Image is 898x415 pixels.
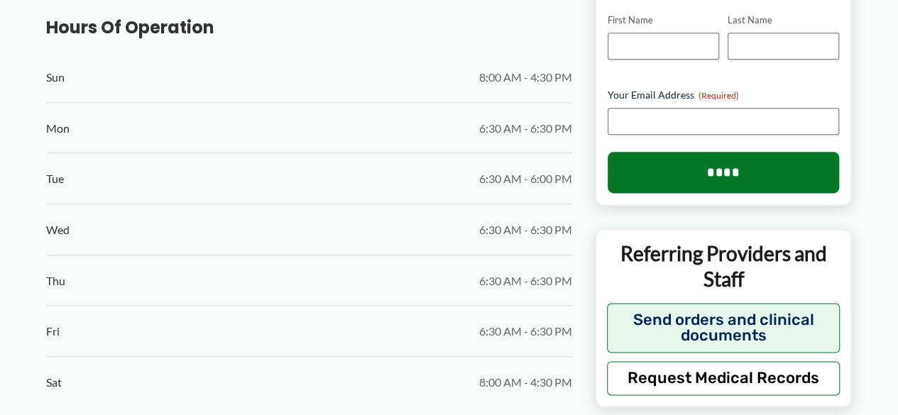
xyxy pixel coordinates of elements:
[46,168,64,189] span: Tue
[479,372,572,393] span: 8:00 AM - 4:30 PM
[607,303,840,353] button: Send orders and clinical documents
[607,240,840,292] p: Referring Providers and Staff
[46,16,572,38] h3: Hours of Operation
[46,67,65,88] span: Sun
[479,67,572,88] span: 8:00 AM - 4:30 PM
[479,321,572,342] span: 6:30 AM - 6:30 PM
[46,321,60,342] span: Fri
[607,361,840,395] button: Request Medical Records
[46,219,70,240] span: Wed
[46,270,65,292] span: Thu
[608,13,719,27] label: First Name
[479,219,572,240] span: 6:30 AM - 6:30 PM
[699,90,739,101] span: (Required)
[479,168,572,189] span: 6:30 AM - 6:00 PM
[46,118,70,139] span: Mon
[728,13,839,27] label: Last Name
[608,88,840,102] label: Your Email Address
[479,270,572,292] span: 6:30 AM - 6:30 PM
[46,372,62,393] span: Sat
[479,118,572,139] span: 6:30 AM - 6:30 PM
